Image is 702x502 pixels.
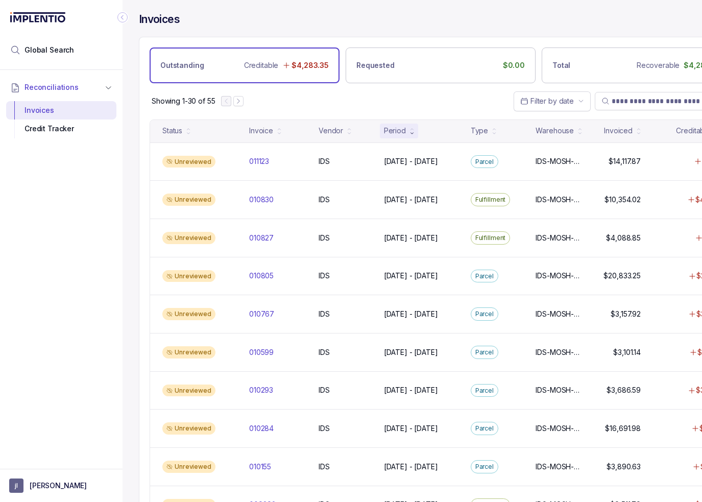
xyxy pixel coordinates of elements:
p: IDS [319,423,330,434]
p: Parcel [475,462,494,472]
p: Creditable [244,60,279,70]
p: IDS-MOSH-SLC [536,347,580,357]
p: IDS-MOSH-IND [536,271,580,281]
div: Period [384,126,406,136]
div: Invoices [14,101,108,119]
p: IDS [319,195,330,205]
p: IDS [319,309,330,319]
div: Reconciliations [6,99,116,140]
p: Requested [356,60,395,70]
span: Reconciliations [25,82,79,92]
p: [DATE] - [DATE] [384,271,438,281]
p: IDS-MOSH-SLC [536,385,580,395]
button: Reconciliations [6,76,116,99]
p: $4,283.35 [292,60,329,70]
p: [DATE] - [DATE] [384,347,438,357]
p: 010767 [249,309,274,319]
span: Global Search [25,45,74,55]
p: IDS [319,385,330,395]
p: $3,101.14 [613,347,641,357]
p: IDS-MOSH-SLC [536,462,580,472]
p: $10,354.02 [604,195,641,205]
span: User initials [9,479,23,493]
p: 010827 [249,233,274,243]
p: Total [552,60,570,70]
span: Filter by date [530,97,574,105]
p: IDS-MOSH-IND [536,423,580,434]
p: Parcel [475,386,494,396]
div: Credit Tracker [14,119,108,138]
div: Unreviewed [162,346,215,358]
div: Unreviewed [162,270,215,282]
p: 010284 [249,423,274,434]
p: $4,088.85 [606,233,641,243]
p: 010830 [249,195,274,205]
p: 010293 [249,385,273,395]
p: Parcel [475,347,494,357]
p: 010599 [249,347,274,357]
p: $3,157.92 [611,309,641,319]
div: Invoiced [604,126,633,136]
div: Unreviewed [162,156,215,168]
p: $16,691.98 [605,423,641,434]
p: IDS-MOSH-IND [536,156,580,166]
p: IDS-MOSH-IND [536,195,580,205]
p: 010155 [249,462,271,472]
p: [DATE] - [DATE] [384,385,438,395]
p: Parcel [475,309,494,319]
div: Unreviewed [162,194,215,206]
p: IDS [319,271,330,281]
p: $20,833.25 [603,271,641,281]
div: Invoice [249,126,273,136]
p: Showing 1-30 of 55 [152,96,215,106]
button: Next Page [233,96,244,106]
p: [DATE] - [DATE] [384,423,438,434]
h4: Invoices [139,12,180,27]
div: Collapse Icon [116,11,129,23]
div: Remaining page entries [152,96,215,106]
div: Vendor [319,126,343,136]
p: [DATE] - [DATE] [384,156,438,166]
button: Date Range Picker [514,91,591,111]
p: $14,117.87 [609,156,641,166]
div: Unreviewed [162,232,215,244]
div: Status [162,126,182,136]
p: Parcel [475,157,494,167]
search: Date Range Picker [520,96,574,106]
p: Recoverable [637,60,680,70]
div: Type [471,126,488,136]
p: [PERSON_NAME] [30,481,87,491]
p: Parcel [475,271,494,281]
p: 011123 [249,156,269,166]
button: User initials[PERSON_NAME] [9,479,113,493]
p: IDS [319,156,330,166]
p: Outstanding [160,60,204,70]
p: Fulfillment [475,195,506,205]
p: $3,686.59 [607,385,641,395]
p: Parcel [475,423,494,434]
p: [DATE] - [DATE] [384,309,438,319]
p: IDS [319,347,330,357]
p: [DATE] - [DATE] [384,462,438,472]
p: $0.00 [503,60,525,70]
p: [DATE] - [DATE] [384,233,438,243]
p: Fulfillment [475,233,506,243]
p: $3,890.63 [607,462,641,472]
p: IDS-MOSH-SLC [536,233,580,243]
p: IDS-MOSH-SLC [536,309,580,319]
p: 010805 [249,271,274,281]
div: Unreviewed [162,308,215,320]
div: Unreviewed [162,422,215,435]
div: Unreviewed [162,385,215,397]
p: IDS [319,462,330,472]
div: Unreviewed [162,461,215,473]
p: IDS [319,233,330,243]
div: Warehouse [536,126,574,136]
p: [DATE] - [DATE] [384,195,438,205]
